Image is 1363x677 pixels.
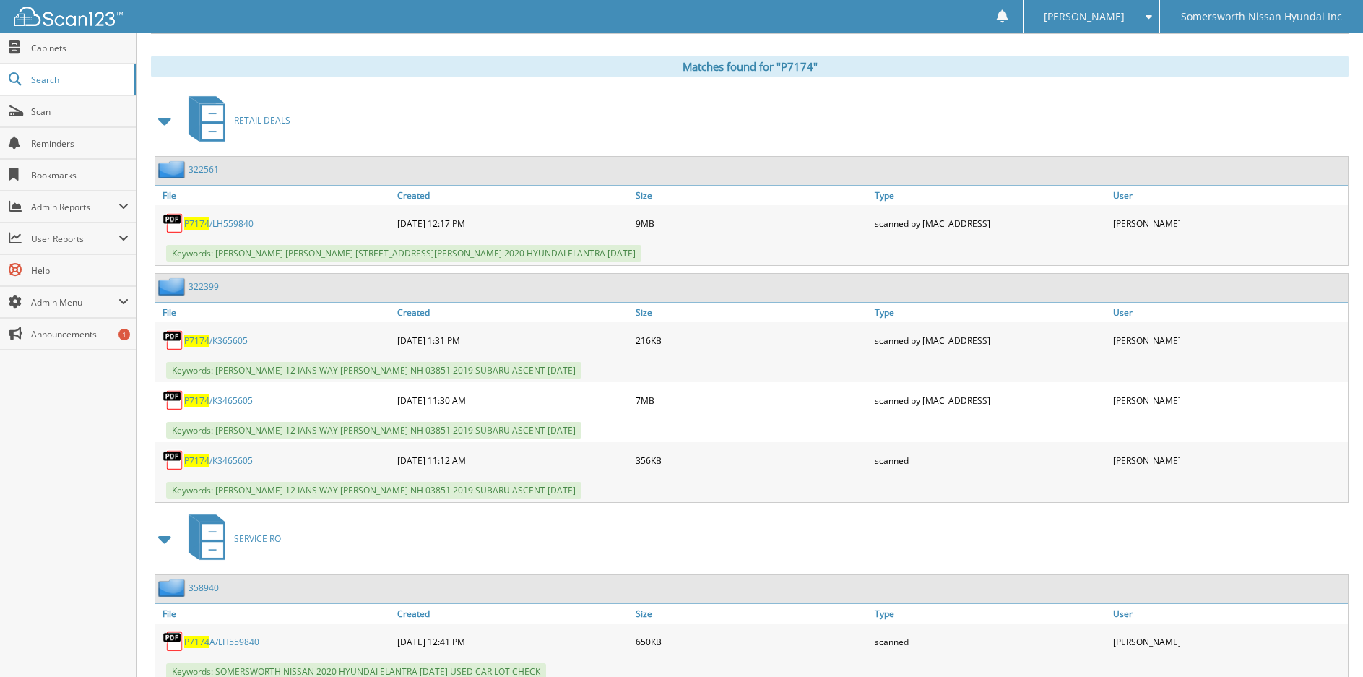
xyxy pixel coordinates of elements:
img: PDF.png [163,389,184,411]
a: User [1109,303,1348,322]
a: RETAIL DEALS [180,92,290,149]
img: PDF.png [163,449,184,471]
a: Size [632,303,870,322]
a: File [155,186,394,205]
a: File [155,604,394,624]
span: Admin Menu [31,296,118,309]
img: folder2.png [158,579,189,597]
img: PDF.png [163,212,184,234]
span: P7174 [184,394,209,407]
span: P7174 [184,217,209,230]
div: scanned [871,627,1109,656]
iframe: Chat Widget [1291,608,1363,677]
div: [DATE] 11:12 AM [394,446,632,475]
a: 322561 [189,163,219,176]
a: Type [871,604,1109,624]
div: 216KB [632,326,870,355]
div: 356KB [632,446,870,475]
a: User [1109,604,1348,624]
span: Scan [31,105,129,118]
div: scanned by [MAC_ADDRESS] [871,209,1109,238]
a: Type [871,186,1109,205]
a: Created [394,604,632,624]
a: Size [632,186,870,205]
a: User [1109,186,1348,205]
div: [PERSON_NAME] [1109,627,1348,656]
div: scanned [871,446,1109,475]
a: P7174A/LH559840 [184,636,259,648]
div: 7MB [632,386,870,415]
span: RETAIL DEALS [234,114,290,126]
span: Announcements [31,328,129,340]
span: Keywords: [PERSON_NAME] 12 IANS WAY [PERSON_NAME] NH 03851 2019 SUBARU ASCENT [DATE] [166,422,581,439]
a: P7174/LH559840 [184,217,254,230]
span: Somersworth Nissan Hyundai Inc [1181,12,1342,21]
img: folder2.png [158,277,189,296]
span: P7174 [184,335,209,347]
a: 358940 [189,582,219,594]
div: scanned by [MAC_ADDRESS] [871,326,1109,355]
div: 1 [118,329,130,340]
a: File [155,303,394,322]
div: 650KB [632,627,870,656]
div: [PERSON_NAME] [1109,209,1348,238]
span: [PERSON_NAME] [1044,12,1125,21]
img: PDF.png [163,631,184,652]
span: User Reports [31,233,118,245]
div: [DATE] 1:31 PM [394,326,632,355]
span: P7174 [184,636,209,648]
a: SERVICE RO [180,510,281,567]
a: Type [871,303,1109,322]
img: PDF.png [163,329,184,351]
span: Cabinets [31,42,129,54]
a: P7174/K365605 [184,335,248,347]
div: 9MB [632,209,870,238]
span: P7174 [184,454,209,467]
span: Search [31,74,126,86]
div: [DATE] 11:30 AM [394,386,632,415]
span: Admin Reports [31,201,118,213]
div: [PERSON_NAME] [1109,446,1348,475]
span: Keywords: [PERSON_NAME] 12 IANS WAY [PERSON_NAME] NH 03851 2019 SUBARU ASCENT [DATE] [166,362,581,379]
span: SERVICE RO [234,532,281,545]
div: scanned by [MAC_ADDRESS] [871,386,1109,415]
span: Reminders [31,137,129,150]
span: Bookmarks [31,169,129,181]
div: [PERSON_NAME] [1109,386,1348,415]
a: P7174/K3465605 [184,454,253,467]
img: scan123-logo-white.svg [14,7,123,26]
a: Size [632,604,870,624]
div: [PERSON_NAME] [1109,326,1348,355]
span: Keywords: [PERSON_NAME] [PERSON_NAME] [STREET_ADDRESS][PERSON_NAME] 2020 HYUNDAI ELANTRA [DATE] [166,245,641,262]
span: Keywords: [PERSON_NAME] 12 IANS WAY [PERSON_NAME] NH 03851 2019 SUBARU ASCENT [DATE] [166,482,581,499]
a: Created [394,303,632,322]
div: Matches found for "P7174" [151,56,1349,77]
a: 322399 [189,280,219,293]
a: P7174/K3465605 [184,394,253,407]
img: folder2.png [158,160,189,178]
a: Created [394,186,632,205]
span: Help [31,264,129,277]
div: [DATE] 12:17 PM [394,209,632,238]
div: [DATE] 12:41 PM [394,627,632,656]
